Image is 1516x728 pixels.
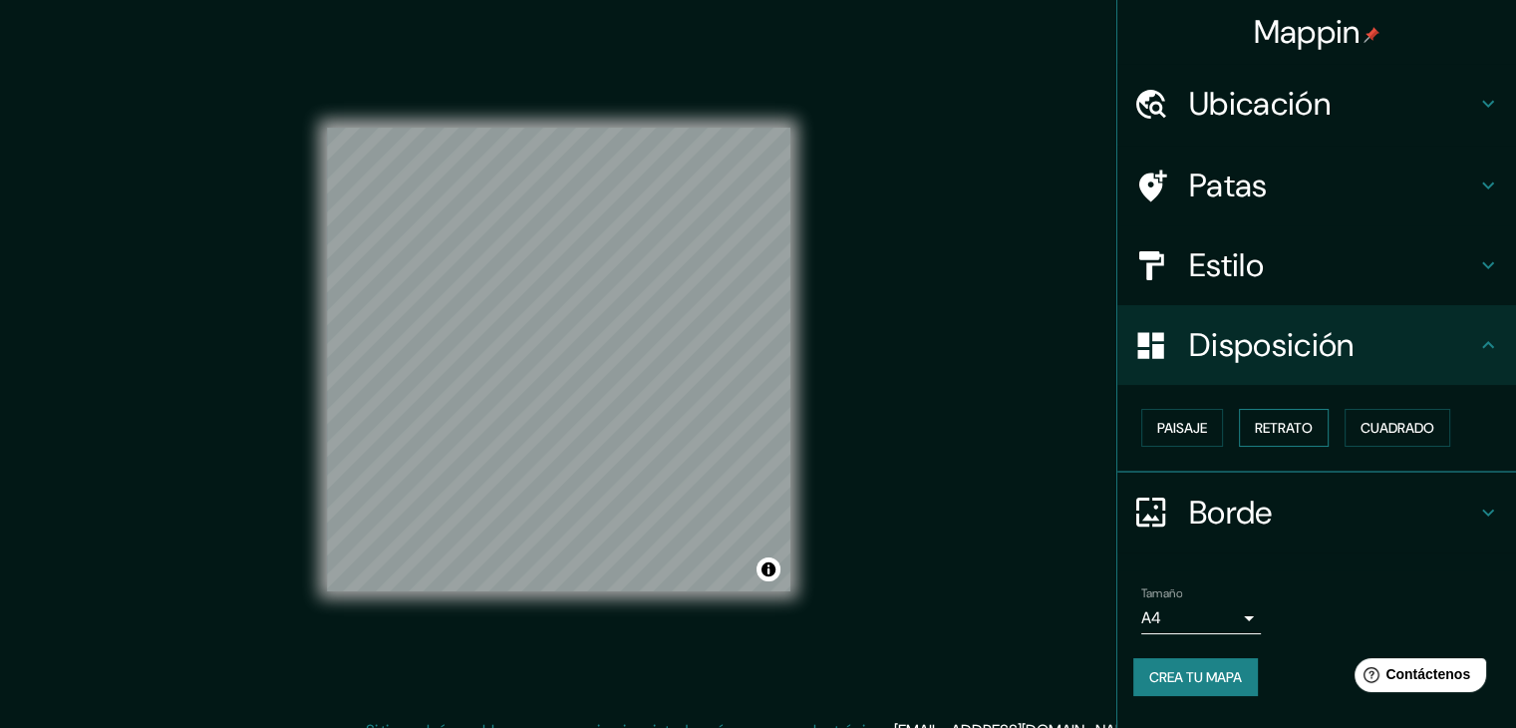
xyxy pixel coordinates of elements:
[1189,244,1264,286] font: Estilo
[1117,225,1516,305] div: Estilo
[1364,27,1379,43] img: pin-icon.png
[1189,324,1354,366] font: Disposición
[1117,146,1516,225] div: Patas
[1141,602,1261,634] div: A4
[1157,419,1207,437] font: Paisaje
[1117,64,1516,144] div: Ubicación
[757,557,780,581] button: Activar o desactivar atribución
[1254,11,1361,53] font: Mappin
[1189,492,1273,534] font: Borde
[1361,419,1434,437] font: Cuadrado
[1239,409,1329,447] button: Retrato
[1189,165,1268,206] font: Patas
[1149,668,1242,686] font: Crea tu mapa
[1141,607,1161,628] font: A4
[1133,658,1258,696] button: Crea tu mapa
[1141,585,1182,601] font: Tamaño
[327,128,790,591] canvas: Mapa
[1339,650,1494,706] iframe: Lanzador de widgets de ayuda
[1117,305,1516,385] div: Disposición
[1345,409,1450,447] button: Cuadrado
[1141,409,1223,447] button: Paisaje
[1117,473,1516,552] div: Borde
[1255,419,1313,437] font: Retrato
[1189,83,1331,125] font: Ubicación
